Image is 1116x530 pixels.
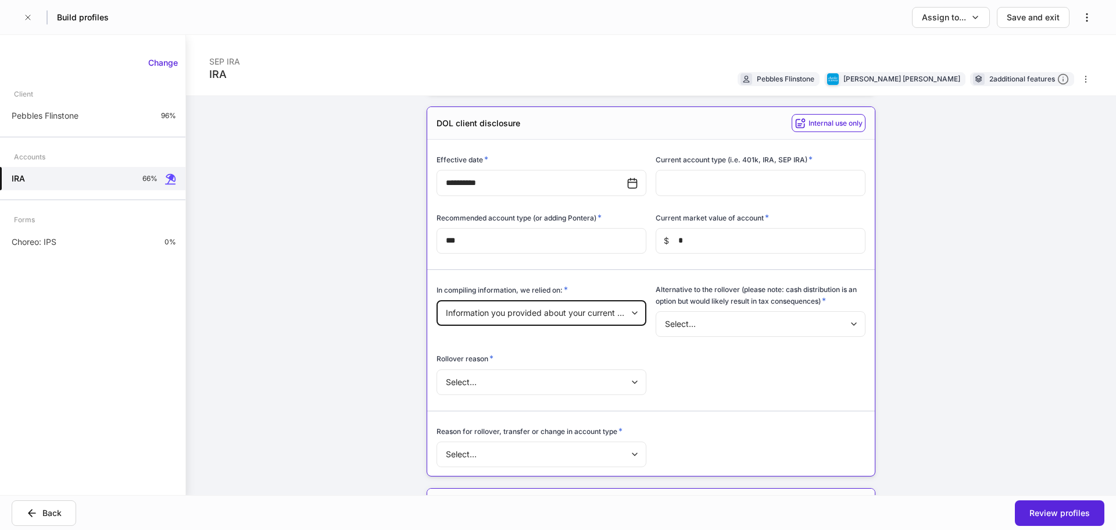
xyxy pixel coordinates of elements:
[148,57,178,69] div: Change
[437,284,568,296] h6: In compiling information, we relied on:
[14,147,45,167] div: Accounts
[209,49,240,67] div: SEP IRA
[1029,507,1090,519] div: Review profiles
[437,353,493,364] h6: Rollover reason
[437,118,520,129] h5: DOL client disclosure
[656,154,813,165] h6: Current account type (i.e. 401k, IRA, SEP IRA)
[656,284,865,307] h6: Alternative to the rollover (please note: cash distribution is an option but would likely result ...
[12,110,78,122] p: Pebbles Flinstone
[209,67,240,81] div: IRA
[57,12,109,23] h5: Build profiles
[437,212,602,223] h6: Recommended account type (or adding Pontera)
[161,111,176,120] p: 96%
[922,12,966,23] div: Assign to...
[997,7,1069,28] button: Save and exit
[757,73,814,84] div: Pebbles Flinstone
[437,425,623,437] h6: Reason for rollover, transfer or change in account type
[656,311,865,337] div: Select...
[1015,500,1104,526] button: Review profiles
[12,236,56,248] p: Choreo: IPS
[1007,12,1060,23] div: Save and exit
[656,212,769,223] h6: Current market value of account
[142,174,158,183] p: 66%
[809,118,863,129] h6: Internal use only
[664,235,669,247] p: $
[437,442,646,467] div: Select...
[912,7,990,28] button: Assign to...
[827,73,839,85] img: charles-schwab-BFYFdbvS.png
[12,500,76,526] button: Back
[437,369,646,395] div: Select...
[14,84,33,104] div: Client
[437,154,488,165] h6: Effective date
[14,209,35,230] div: Forms
[843,73,960,84] div: [PERSON_NAME] [PERSON_NAME]
[989,73,1069,86] div: 2 additional features
[437,300,646,326] div: Information you provided about your current account.
[141,54,185,72] button: Change
[12,173,25,184] h5: IRA
[42,507,62,519] div: Back
[164,237,176,247] p: 0%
